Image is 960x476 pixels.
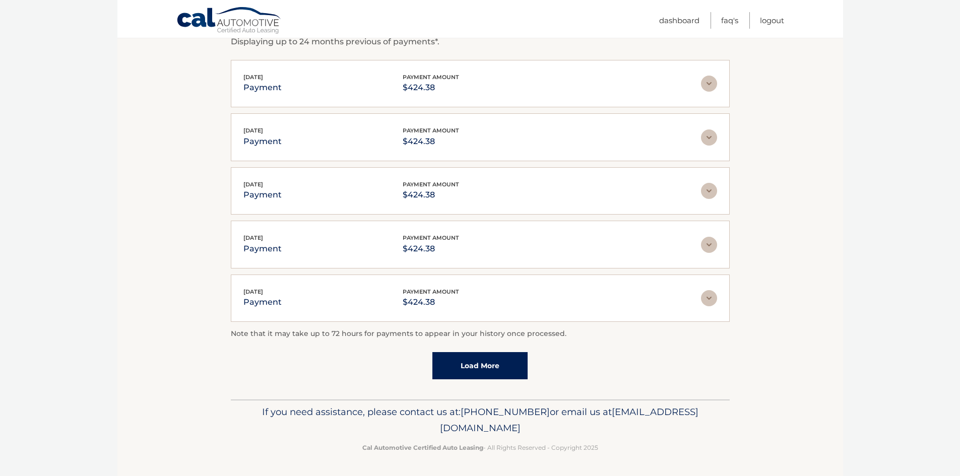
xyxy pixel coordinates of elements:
[721,12,738,29] a: FAQ's
[176,7,282,36] a: Cal Automotive
[243,288,263,295] span: [DATE]
[403,81,459,95] p: $424.38
[403,188,459,202] p: $424.38
[243,74,263,81] span: [DATE]
[403,74,459,81] span: payment amount
[237,442,723,453] p: - All Rights Reserved - Copyright 2025
[243,188,282,202] p: payment
[760,12,784,29] a: Logout
[243,181,263,188] span: [DATE]
[440,406,698,434] span: [EMAIL_ADDRESS][DOMAIN_NAME]
[701,129,717,146] img: accordion-rest.svg
[243,134,282,149] p: payment
[659,12,699,29] a: Dashboard
[231,36,730,48] p: Displaying up to 24 months previous of payments*.
[432,352,528,379] a: Load More
[403,234,459,241] span: payment amount
[403,127,459,134] span: payment amount
[362,444,483,451] strong: Cal Automotive Certified Auto Leasing
[403,181,459,188] span: payment amount
[237,404,723,436] p: If you need assistance, please contact us at: or email us at
[403,295,459,309] p: $424.38
[403,288,459,295] span: payment amount
[701,183,717,199] img: accordion-rest.svg
[243,81,282,95] p: payment
[461,406,550,418] span: [PHONE_NUMBER]
[403,242,459,256] p: $424.38
[243,242,282,256] p: payment
[243,127,263,134] span: [DATE]
[701,237,717,253] img: accordion-rest.svg
[243,234,263,241] span: [DATE]
[243,295,282,309] p: payment
[231,328,730,340] p: Note that it may take up to 72 hours for payments to appear in your history once processed.
[403,134,459,149] p: $424.38
[701,76,717,92] img: accordion-rest.svg
[701,290,717,306] img: accordion-rest.svg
